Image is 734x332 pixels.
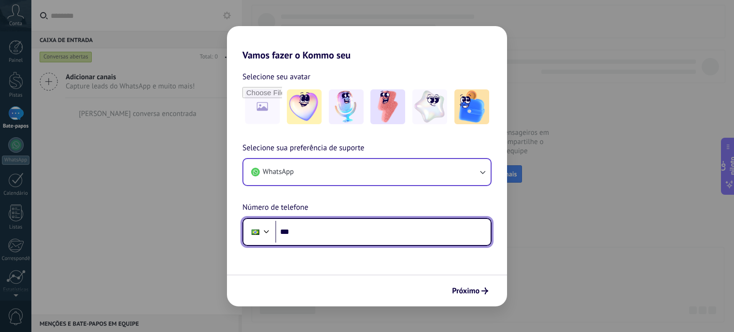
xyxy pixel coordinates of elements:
[243,159,491,185] button: WhatsApp
[263,167,294,176] font: WhatsApp
[370,89,405,124] img: -3.jpeg
[454,89,489,124] img: -5.jpeg
[246,222,265,242] div: Brasil: + 55
[242,143,364,153] font: Selecione sua preferência de suporte
[287,89,322,124] img: -1.jpeg
[452,286,480,296] font: Próximo
[242,72,311,82] font: Selecione seu avatar
[242,49,351,61] font: Vamos fazer o Kommo seu
[412,89,447,124] img: -4.jpeg
[329,89,364,124] img: -2.jpeg
[242,202,308,212] font: Número de telefone
[448,283,493,299] button: Próximo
